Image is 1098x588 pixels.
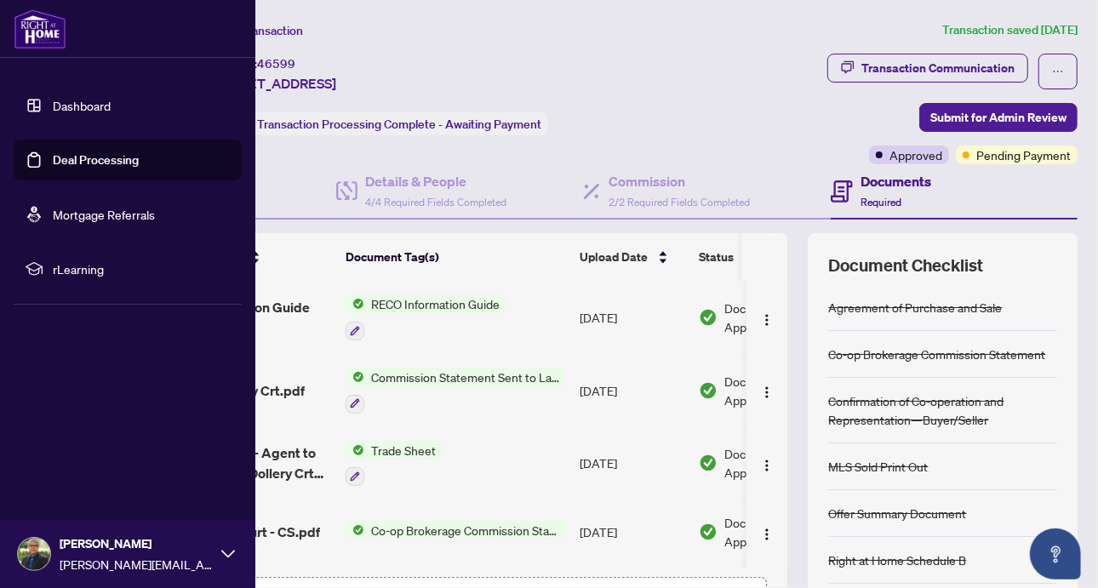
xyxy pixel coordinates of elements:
img: Status Icon [346,521,364,539]
span: Document Approved [724,513,830,551]
img: Document Status [699,381,718,400]
a: Mortgage Referrals [53,207,155,222]
span: Approved [889,146,942,164]
td: [DATE] [573,281,692,354]
img: Logo [760,385,774,399]
th: Upload Date [573,233,692,281]
img: Profile Icon [18,538,50,570]
span: [PERSON_NAME][EMAIL_ADDRESS][DOMAIN_NAME] [60,555,213,574]
div: Right at Home Schedule B [828,551,966,569]
span: ellipsis [1052,66,1064,77]
span: Trade Sheet [364,441,443,460]
span: Document Checklist [828,254,983,277]
img: Logo [760,313,774,327]
span: Commission Statement Sent to Lawyer [364,368,566,386]
img: logo [14,9,66,49]
span: 46599 [257,56,295,71]
div: Offer Summary Document [828,504,966,522]
div: Transaction Communication [861,54,1015,82]
button: Logo [753,304,781,331]
div: MLS Sold Print Out [828,457,928,476]
div: Status: [211,112,548,135]
button: Logo [753,518,781,545]
a: Deal Processing [53,152,139,168]
img: Logo [760,459,774,472]
a: Dashboard [53,98,111,113]
img: Status Icon [346,368,364,386]
span: 2/2 Required Fields Completed [609,196,750,208]
h4: Details & People [366,171,507,191]
img: Status Icon [346,294,364,313]
img: Document Status [699,308,718,327]
img: Document Status [699,522,718,541]
span: View Transaction [212,23,303,38]
span: Co-op Brokerage Commission Statement [364,521,566,539]
button: Open asap [1030,528,1081,579]
button: Status IconTrade Sheet [346,441,443,487]
th: Status [692,233,837,281]
div: Agreement of Purchase and Sale [828,298,1002,317]
button: Status IconCommission Statement Sent to Lawyer [346,368,566,414]
img: Status Icon [346,441,364,460]
div: Confirmation of Co-operation and Representation—Buyer/Seller [828,391,1057,429]
th: Document Tag(s) [339,233,573,281]
button: Status IconCo-op Brokerage Commission Statement [346,521,566,539]
td: [DATE] [573,500,692,564]
span: Status [699,248,734,266]
h4: Documents [861,171,932,191]
h4: Commission [609,171,750,191]
div: Co-op Brokerage Commission Statement [828,345,1045,363]
span: RECO Information Guide [364,294,506,313]
span: Pending Payment [976,146,1071,164]
button: Status IconRECO Information Guide [346,294,506,340]
article: Transaction saved [DATE] [942,20,1078,40]
span: Upload Date [580,248,648,266]
button: Transaction Communication [827,54,1028,83]
span: Document Approved [724,299,830,336]
button: Logo [753,377,781,404]
span: [STREET_ADDRESS] [211,73,336,94]
button: Submit for Admin Review [919,103,1078,132]
span: 4/4 Required Fields Completed [366,196,507,208]
span: Submit for Admin Review [930,104,1067,131]
span: Document Approved [724,372,830,409]
button: Logo [753,449,781,477]
span: Required [861,196,902,208]
span: Document Approved [724,444,830,482]
img: Document Status [699,454,718,472]
span: [PERSON_NAME] [60,534,213,553]
img: Logo [760,528,774,541]
span: rLearning [53,260,230,278]
span: Transaction Processing Complete - Awaiting Payment [257,117,541,132]
td: [DATE] [573,427,692,500]
td: [DATE] [573,354,692,427]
